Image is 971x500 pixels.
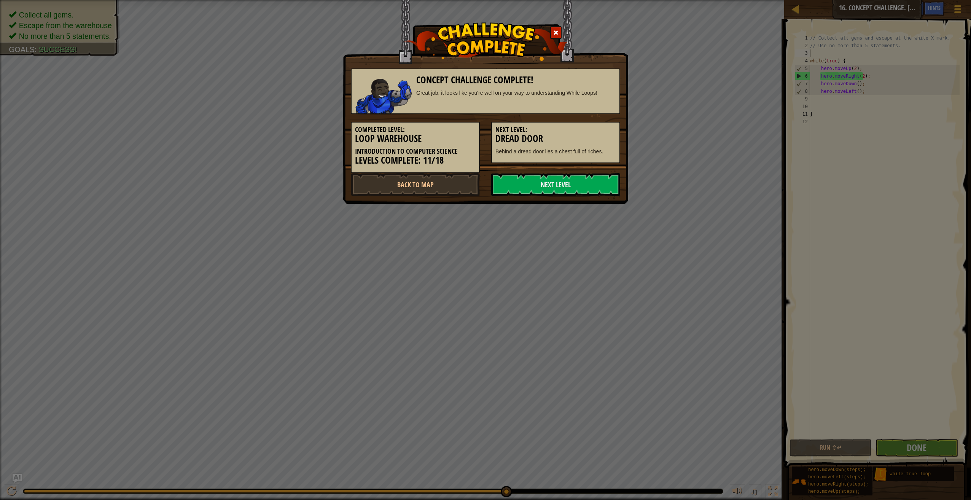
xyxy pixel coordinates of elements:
[416,89,616,97] div: Great job, it looks like you're well on your way to understanding While Loops!
[351,173,480,196] a: Back to Map
[416,75,616,85] h3: Concept Challenge Complete!
[355,155,476,166] h3: Levels Complete: 11/18
[355,126,476,134] h5: Completed Level:
[355,79,412,113] img: stalwart.png
[491,173,620,196] a: Next Level
[355,134,476,144] h3: Loop Warehouse
[495,134,616,144] h3: Dread Door
[495,148,616,155] p: Behind a dread door lies a chest full of riches.
[495,126,616,134] h5: Next Level:
[404,22,567,61] img: challenge_complete.png
[355,148,476,155] h5: Introduction to Computer Science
